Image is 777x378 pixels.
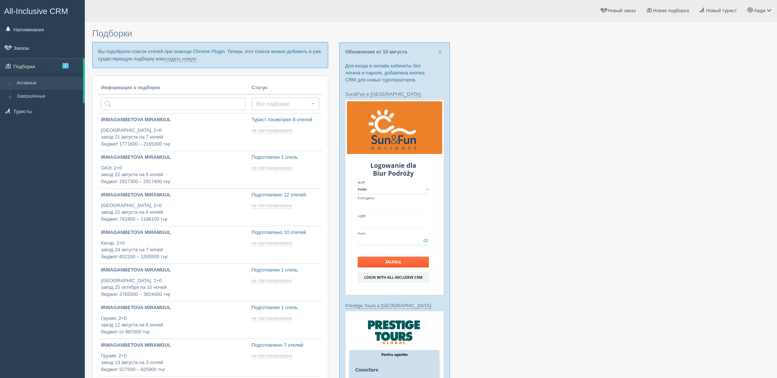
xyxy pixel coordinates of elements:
span: Новый турист [706,8,737,13]
button: Все подборки [252,98,319,110]
a: не запланировано [252,315,294,321]
a: IRMAGANBETOVA MIRAMGUL [GEOGRAPHIC_DATA], 2+0заезд 21 августа на 7 ночейбюджет 1771600 – 2165300 тңг [98,113,249,151]
span: не запланировано [252,353,292,359]
p: IRMAGANBETOVA MIRAMGUL [101,192,246,199]
a: создать новую [164,56,196,62]
span: Новая подборка [653,8,689,13]
span: не запланировано [252,203,292,209]
a: IRMAGANBETOVA MIRAMGUL [GEOGRAPHIC_DATA], 2+0заезд 25 октября на 10 ночейбюджет 3765500 – 3824400... [98,264,249,301]
a: Обновления от 10 августа [345,49,407,55]
p: Подготовлен 1 отель [252,154,319,161]
th: Статус [249,81,322,95]
p: Катар, 2+0 заезд 24 августа на 7 ночей бюджет 602200 – 1265500 тңг [101,240,246,260]
p: [GEOGRAPHIC_DATA], 2+0 заезд 25 октября на 10 ночей бюджет 3765500 – 3824400 тңг [101,277,246,298]
span: Аида [754,8,766,13]
a: IRMAGANBETOVA MIRAMGUL Катар, 2+0заезд 24 августа на 7 ночейбюджет 602200 – 1265500 тңг [98,226,249,263]
p: Грузия, 2+0 заезд 12 августа на 6 ночей бюджет от 887000 тңг [101,315,246,336]
p: IRMAGANBETOVA MIRAMGUL [101,229,246,236]
input: Поиск по стране или туристу [101,98,246,110]
p: IRMAGANBETOVA MIRAMGUL [101,342,246,349]
span: 1 [62,63,69,69]
a: не запланировано [252,353,294,359]
span: не запланировано [252,240,292,246]
span: Все подборки [256,100,310,108]
img: sun-fun-%D0%BB%D0%BE%D0%B3%D1%96%D0%BD-%D1%87%D0%B5%D1%80%D0%B5%D0%B7-%D1%81%D1%80%D0%BC-%D0%B4%D... [345,99,444,295]
p: : [345,302,444,309]
p: IRMAGANBETOVA MIRAMGUL [101,304,246,311]
a: IRMAGANBETOVA MIRAMGUL [GEOGRAPHIC_DATA], 2+0заезд 22 августа на 6 ночейбюджет 741900 – 1186100 тңг [98,189,249,226]
p: Для входа в онлайн кабинеты без логина и пароля, добавлена кнопка CRM для новых туроператоров. [345,62,444,83]
span: All-Inclusive CRM [4,7,68,16]
button: Close [438,48,442,56]
a: не запланировано [252,127,294,133]
a: IRMAGANBETOVA MIRAMGUL Грузия, 2+0заезд 13 августа на 3 ночейбюджет 527500 – 625900 тңг [98,339,249,376]
a: IRMAGANBETOVA MIRAMGUL Грузия, 2+0заезд 12 августа на 6 ночейбюджет от 887000 тңг [98,301,249,339]
span: не запланировано [252,315,292,321]
span: × [438,48,442,56]
p: Подготовлен 1 отель [252,304,319,311]
span: Подборки [92,28,132,38]
span: не запланировано [252,165,292,171]
a: не запланировано [252,278,294,284]
a: Prestige Tours в [GEOGRAPHIC_DATA] [345,303,431,309]
a: All-Inclusive CRM [0,0,84,21]
span: не запланировано [252,127,292,133]
a: не запланировано [252,240,294,246]
a: Завершённые [13,90,83,103]
span: Новый заказ [608,8,636,13]
p: [GEOGRAPHIC_DATA], 2+0 заезд 22 августа на 6 ночей бюджет 741900 – 1186100 тңг [101,202,246,223]
th: Информация о подборке [98,81,249,95]
span: не запланировано [252,278,292,284]
p: ОАЭ, 2+0 заезд 22 августа на 5 ночей бюджет 2917300 – 2917400 тңг [101,165,246,185]
a: IRMAGANBETOVA MIRAMGUL ОАЭ, 2+0заезд 22 августа на 5 ночейбюджет 2917300 – 2917400 тңг [98,151,249,188]
a: Активные [13,77,83,90]
a: Sun&Fun в [GEOGRAPHIC_DATA] [345,91,420,97]
p: Подготовлено 10 отелей [252,229,319,236]
p: [GEOGRAPHIC_DATA], 2+0 заезд 21 августа на 7 ночей бюджет 1771600 – 2165300 тңг [101,127,246,148]
p: IRMAGANBETOVA MIRAMGUL [101,267,246,274]
p: Турист посмотрел 8 отелей [252,116,319,123]
p: IRMAGANBETOVA MIRAMGUL [101,154,246,161]
p: Подготовлен 1 отель [252,267,319,274]
p: Грузия, 2+0 заезд 13 августа на 3 ночей бюджет 527500 – 625900 тңг [101,353,246,373]
p: IRMAGANBETOVA MIRAMGUL [101,116,246,123]
p: Подготовлено 12 отелей [252,192,319,199]
p: Вы подобрали список отелей при помощи Chrome Plugin. Теперь этот список можно добавить в уже суще... [92,42,328,68]
p: : [345,91,444,98]
a: не запланировано [252,165,294,171]
p: Подготовлено 7 отелей [252,342,319,349]
a: не запланировано [252,203,294,209]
